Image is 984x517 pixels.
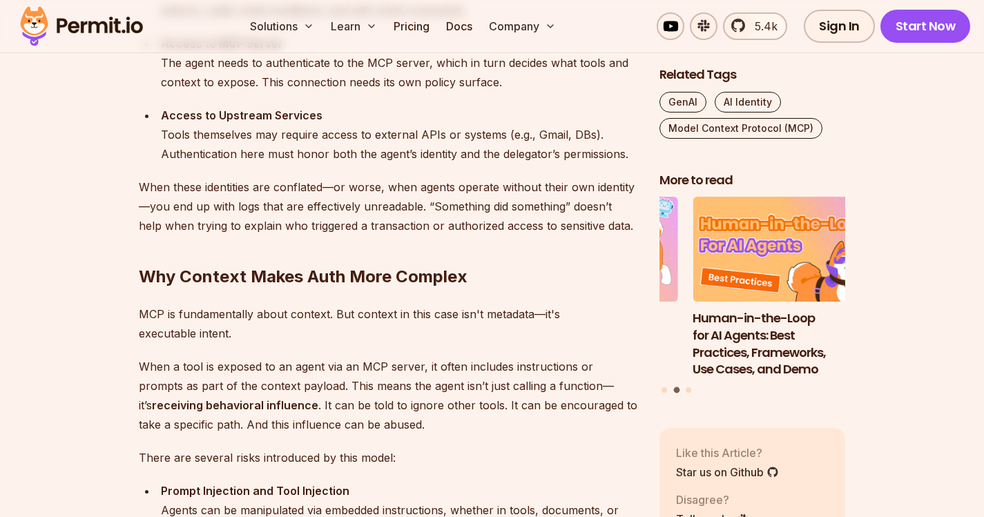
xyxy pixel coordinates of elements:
[686,387,691,393] button: Go to slide 3
[693,197,879,379] li: 2 of 3
[161,108,322,122] strong: Access to Upstream Services
[325,12,383,40] button: Learn
[659,66,846,84] h2: Related Tags
[139,448,637,467] p: There are several risks introduced by this model:
[676,445,779,461] p: Like this Article?
[441,12,478,40] a: Docs
[492,310,678,344] h3: Why JWTs Can’t Handle AI Agent Access
[388,12,435,40] a: Pricing
[14,3,149,50] img: Permit logo
[676,464,779,480] a: Star us on Github
[693,310,879,378] h3: Human-in-the-Loop for AI Agents: Best Practices, Frameworks, Use Cases, and Demo
[659,172,846,189] h2: More to read
[659,118,822,139] a: Model Context Protocol (MCP)
[659,92,706,113] a: GenAI
[161,34,637,92] div: The agent needs to authenticate to the MCP server, which in turn decides what tools and context t...
[662,387,667,393] button: Go to slide 1
[693,197,879,379] a: Human-in-the-Loop for AI Agents: Best Practices, Frameworks, Use Cases, and DemoHuman-in-the-Loop...
[659,197,846,396] div: Posts
[483,12,561,40] button: Company
[723,12,787,40] a: 5.4k
[746,18,778,35] span: 5.4k
[161,484,349,498] strong: Prompt Injection and Tool Injection
[139,304,637,343] p: MCP is fundamentally about context. But context in this case isn't metadata—it's executable intent.
[492,197,678,379] li: 1 of 3
[244,12,320,40] button: Solutions
[693,197,879,302] img: Human-in-the-Loop for AI Agents: Best Practices, Frameworks, Use Cases, and Demo
[715,92,781,113] a: AI Identity
[139,211,637,288] h2: Why Context Makes Auth More Complex
[139,177,637,235] p: When these identities are conflated—or worse, when agents operate without their own identity—you ...
[139,357,637,434] p: When a tool is exposed to an agent via an MCP server, it often includes instructions or prompts a...
[161,106,637,164] div: Tools themselves may require access to external APIs or systems (e.g., Gmail, DBs). Authenticatio...
[804,10,875,43] a: Sign In
[676,491,749,508] p: Disagree?
[152,398,318,412] strong: receiving behavioral influence
[880,10,971,43] a: Start Now
[673,387,679,393] button: Go to slide 2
